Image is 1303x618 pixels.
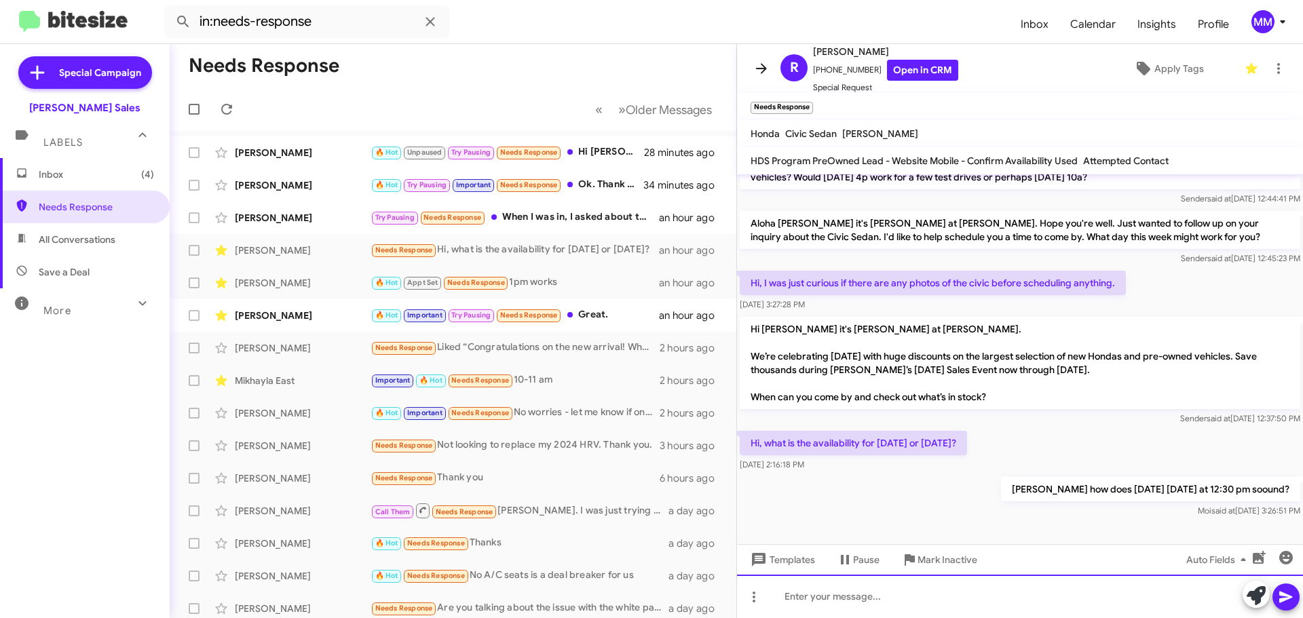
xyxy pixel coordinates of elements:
[644,178,725,192] div: 34 minutes ago
[1181,193,1300,204] span: Sender [DATE] 12:44:41 PM
[375,213,415,222] span: Try Pausing
[423,213,481,222] span: Needs Response
[751,102,813,114] small: Needs Response
[587,96,611,123] button: Previous
[235,602,371,615] div: [PERSON_NAME]
[826,547,890,572] button: Pause
[1240,10,1288,33] button: MM
[588,96,720,123] nav: Page navigation example
[371,568,668,583] div: No A/C seats is a deal breaker for us
[1001,477,1300,501] p: [PERSON_NAME] how does [DATE] [DATE] at 12:30 pm soound?
[375,408,398,417] span: 🔥 Hot
[1010,5,1059,44] span: Inbox
[375,441,433,450] span: Needs Response
[375,507,411,516] span: Call Them
[1099,56,1238,81] button: Apply Tags
[1059,5,1127,44] a: Calendar
[595,101,603,118] span: «
[1207,193,1231,204] span: said at
[1251,10,1274,33] div: MM
[451,408,509,417] span: Needs Response
[813,43,958,60] span: [PERSON_NAME]
[407,148,442,157] span: Unpaused
[235,537,371,550] div: [PERSON_NAME]
[500,148,558,157] span: Needs Response
[740,271,1126,295] p: Hi, I was just curious if there are any photos of the civic before scheduling anything.
[447,278,505,287] span: Needs Response
[740,431,967,455] p: Hi, what is the availability for [DATE] or [DATE]?
[39,265,90,279] span: Save a Deal
[407,278,438,287] span: Appt Set
[1083,155,1169,167] span: Attempted Contact
[737,547,826,572] button: Templates
[890,547,988,572] button: Mark Inactive
[740,317,1300,409] p: Hi [PERSON_NAME] it's [PERSON_NAME] at [PERSON_NAME]. We’re celebrating [DATE] with huge discount...
[43,305,71,317] span: More
[748,547,815,572] span: Templates
[371,307,659,323] div: Great.
[371,438,660,453] div: Not looking to replace my 2024 HRV. Thank you.
[375,604,433,613] span: Needs Response
[371,144,644,160] div: Hi [PERSON_NAME], OMG I was just thinking about reaching out. I'm asking my niece if she can run ...
[371,275,659,290] div: 1pm works
[371,210,659,225] div: When I was in, I asked about the [DATE] special and I was told that it's really not that big of a...
[235,406,371,420] div: [PERSON_NAME]
[407,571,465,580] span: Needs Response
[813,81,958,94] span: Special Request
[375,376,411,385] span: Important
[371,177,644,193] div: Ok. Thank you so much!
[371,242,659,258] div: Hi, what is the availability for [DATE] or [DATE]?
[235,471,371,485] div: [PERSON_NAME]
[659,211,725,225] div: an hour ago
[456,180,491,189] span: Important
[375,343,433,352] span: Needs Response
[660,471,725,485] div: 6 hours ago
[375,278,398,287] span: 🔥 Hot
[1154,56,1204,81] span: Apply Tags
[660,406,725,420] div: 2 hours ago
[451,376,509,385] span: Needs Response
[500,311,558,320] span: Needs Response
[407,180,447,189] span: Try Pausing
[740,211,1300,249] p: Aloha [PERSON_NAME] it's [PERSON_NAME] at [PERSON_NAME]. Hope you're well. Just wanted to follow ...
[853,547,880,572] span: Pause
[1187,5,1240,44] a: Profile
[407,408,442,417] span: Important
[626,102,712,117] span: Older Messages
[371,502,668,519] div: [PERSON_NAME]. I was just trying to reach you to discuss my lease end.
[235,569,371,583] div: [PERSON_NAME]
[887,60,958,81] a: Open in CRM
[407,311,442,320] span: Important
[375,311,398,320] span: 🔥 Hot
[235,146,371,159] div: [PERSON_NAME]
[785,128,837,140] span: Civic Sedan
[813,60,958,81] span: [PHONE_NUMBER]
[375,474,433,482] span: Needs Response
[660,439,725,452] div: 3 hours ago
[451,311,491,320] span: Try Pausing
[235,341,371,355] div: [PERSON_NAME]
[751,155,1078,167] span: HDS Program PreOwned Lead - Website Mobile - Confirm Availability Used
[235,211,371,225] div: [PERSON_NAME]
[1207,413,1230,423] span: said at
[659,309,725,322] div: an hour ago
[235,504,371,518] div: [PERSON_NAME]
[419,376,442,385] span: 🔥 Hot
[371,372,660,388] div: 10-11 am
[39,233,115,246] span: All Conversations
[1127,5,1187,44] span: Insights
[1181,253,1300,263] span: Sender [DATE] 12:45:23 PM
[235,178,371,192] div: [PERSON_NAME]
[371,340,660,355] div: Liked “Congratulations on the new arrival! Whenever you're ready, feel free to reach out to us. W...
[375,148,398,157] span: 🔥 Hot
[371,600,668,616] div: Are you talking about the issue with the white paint on our 2018 Honda Fit?
[618,101,626,118] span: »
[235,374,371,387] div: Mikhayla East
[29,101,140,115] div: [PERSON_NAME] Sales
[189,55,339,77] h1: Needs Response
[1211,505,1235,516] span: said at
[644,146,725,159] div: 28 minutes ago
[235,439,371,452] div: [PERSON_NAME]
